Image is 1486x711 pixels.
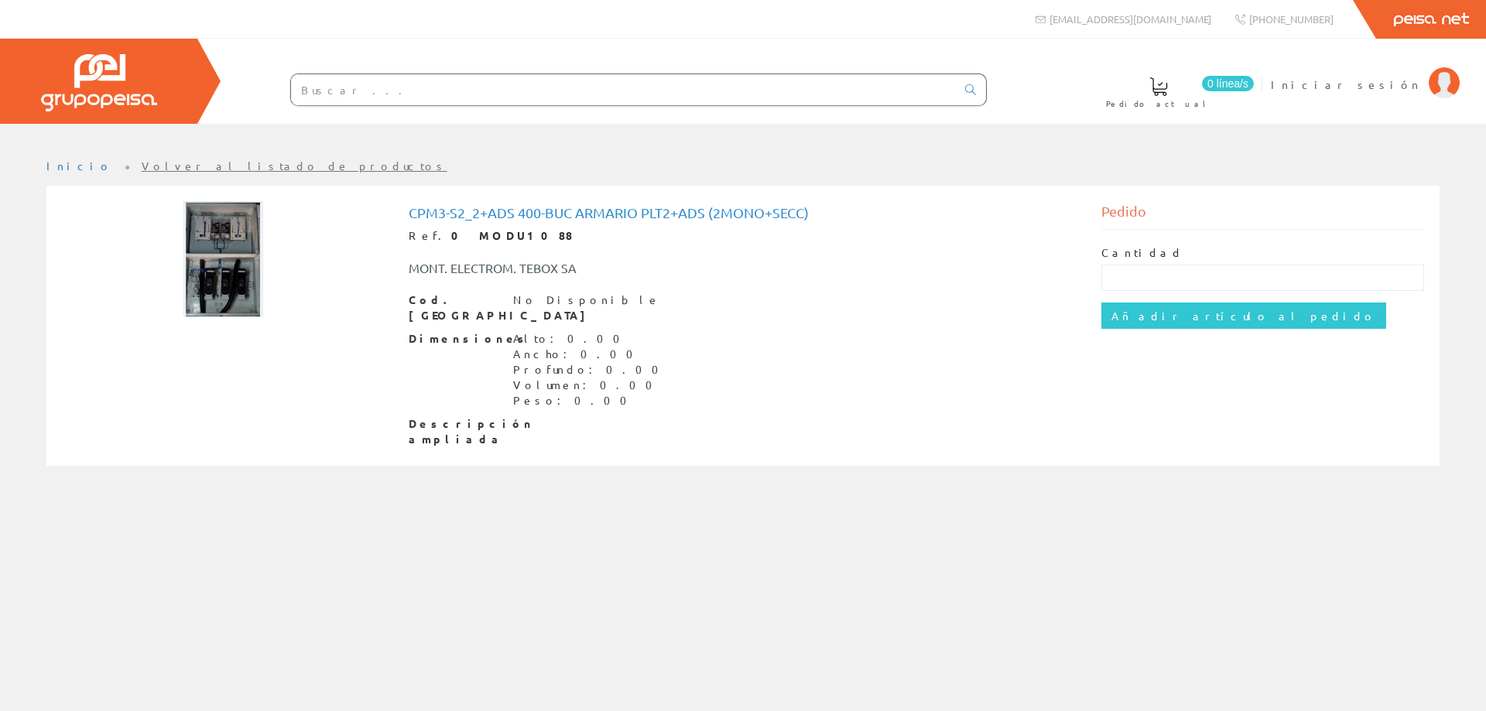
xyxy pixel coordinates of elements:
[1106,96,1211,111] span: Pedido actual
[409,292,502,323] span: Cod. [GEOGRAPHIC_DATA]
[513,347,668,362] div: Ancho: 0.00
[1249,12,1334,26] span: [PHONE_NUMBER]
[1202,76,1254,91] span: 0 línea/s
[41,54,157,111] img: Grupo Peisa
[409,228,1078,244] div: Ref.
[1101,303,1386,329] input: Añadir artículo al pedido
[1101,245,1183,261] label: Cantidad
[46,159,112,173] a: Inicio
[1271,77,1421,92] span: Iniciar sesión
[183,201,263,317] img: Foto artículo Cpm3-s2_2+ads 400-buc Armario Plt2+ads (2mono+secc) (103.10492505353x150)
[513,292,660,308] div: No Disponible
[1271,64,1460,79] a: Iniciar sesión
[513,378,668,393] div: Volumen: 0.00
[142,159,447,173] a: Volver al listado de productos
[1101,201,1425,230] div: Pedido
[1049,12,1211,26] span: [EMAIL_ADDRESS][DOMAIN_NAME]
[513,362,668,378] div: Profundo: 0.00
[513,331,668,347] div: Alto: 0.00
[409,205,1078,220] h1: Cpm3-s2_2+ads 400-buc Armario Plt2+ads (2mono+secc)
[291,74,956,105] input: Buscar ...
[409,416,502,447] span: Descripción ampliada
[513,393,668,408] div: Peso: 0.00
[451,228,573,242] strong: 0 MODU1088
[409,331,502,347] span: Dimensiones
[397,259,801,277] div: MONT. ELECTROM. TEBOX SA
